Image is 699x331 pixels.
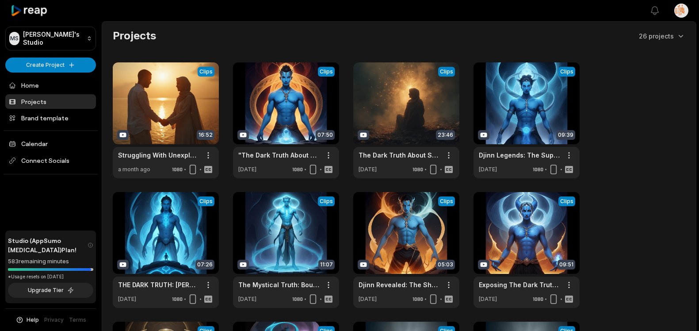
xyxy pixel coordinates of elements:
[639,31,685,41] button: 26 projects
[238,280,320,289] a: The Mystical Truth: Bound vs Unbound Jinn - Which is More Powerful? (Complete Guide)
[113,29,156,43] h2: Projects
[69,316,86,324] a: Terms
[118,280,199,289] a: THE DARK TRUTH: [PERSON_NAME] & Wealth - How Supernatural Entities Manipulate Money, Power & Fame
[8,236,88,254] span: Studio (AppSumo [MEDICAL_DATA]) Plan!
[44,316,64,324] a: Privacy
[5,136,96,151] a: Calendar
[5,78,96,92] a: Home
[5,94,96,109] a: Projects
[5,58,96,73] button: Create Project
[8,283,93,298] button: Upgrade Tier
[359,150,440,160] a: The Dark Truth About Spiritual Attacks That Nobody Wants To Talk About | Signs, Protection & Healing
[359,280,440,289] a: Djinn Revealed: The Shocking Truth About Jinns, Wish-Granting Powers & Their Hidden Purpose
[5,153,96,169] span: Connect Socials
[8,257,93,266] div: 583 remaining minutes
[27,316,39,324] span: Help
[5,111,96,125] a: Brand template
[238,150,320,160] a: "The Dark Truth About Djinn Dependency: Can Even Pious Spiritual Entities Harm Your Life?"
[118,150,199,160] a: Struggling With Unexplained [MEDICAL_DATA]? The Spiritual Root You’re Overlooking
[479,150,560,160] a: Djinn Legends: The Supernatural Path to Wealth? | Ancient Beliefs & Mystical Practices
[23,31,83,46] p: [PERSON_NAME]'s Studio
[15,316,39,324] button: Help
[9,32,19,45] div: MS
[479,280,560,289] a: Exposing The Dark Truth About Djinn Entities Being Sold Online
[8,273,93,280] div: *Usage resets on [DATE]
